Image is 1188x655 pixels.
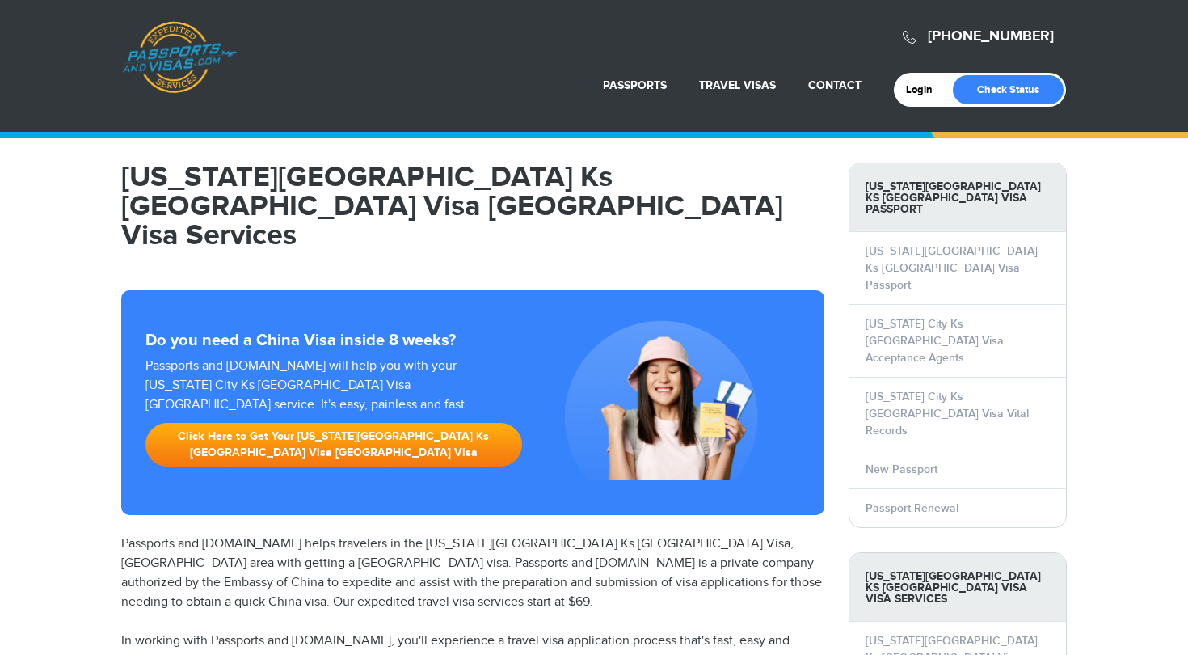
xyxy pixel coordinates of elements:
[121,535,824,612] p: Passports and [DOMAIN_NAME] helps travelers in the [US_STATE][GEOGRAPHIC_DATA] Ks [GEOGRAPHIC_DAT...
[866,501,958,515] a: Passport Renewal
[906,83,944,96] a: Login
[122,21,237,94] a: Passports & [DOMAIN_NAME]
[849,163,1066,232] strong: [US_STATE][GEOGRAPHIC_DATA] Ks [GEOGRAPHIC_DATA] Visa Passport
[953,75,1064,104] a: Check Status
[866,317,1004,365] a: [US_STATE] City Ks [GEOGRAPHIC_DATA] Visa Acceptance Agents
[145,423,522,467] a: Click Here to Get Your [US_STATE][GEOGRAPHIC_DATA] Ks [GEOGRAPHIC_DATA] Visa [GEOGRAPHIC_DATA] Visa
[849,553,1066,622] strong: [US_STATE][GEOGRAPHIC_DATA] Ks [GEOGRAPHIC_DATA] Visa Visa Services
[699,78,776,92] a: Travel Visas
[866,463,937,476] a: New Passport
[928,27,1054,45] a: [PHONE_NUMBER]
[139,357,529,475] div: Passports and [DOMAIN_NAME] will help you with your [US_STATE] City Ks [GEOGRAPHIC_DATA] Visa [GE...
[121,163,824,250] h1: [US_STATE][GEOGRAPHIC_DATA] Ks [GEOGRAPHIC_DATA] Visa [GEOGRAPHIC_DATA] Visa Services
[145,331,800,350] strong: Do you need a China Visa inside 8 weeks?
[808,78,862,92] a: Contact
[603,78,667,92] a: Passports
[866,390,1029,437] a: [US_STATE] City Ks [GEOGRAPHIC_DATA] Visa Vital Records
[866,244,1038,292] a: [US_STATE][GEOGRAPHIC_DATA] Ks [GEOGRAPHIC_DATA] Visa Passport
